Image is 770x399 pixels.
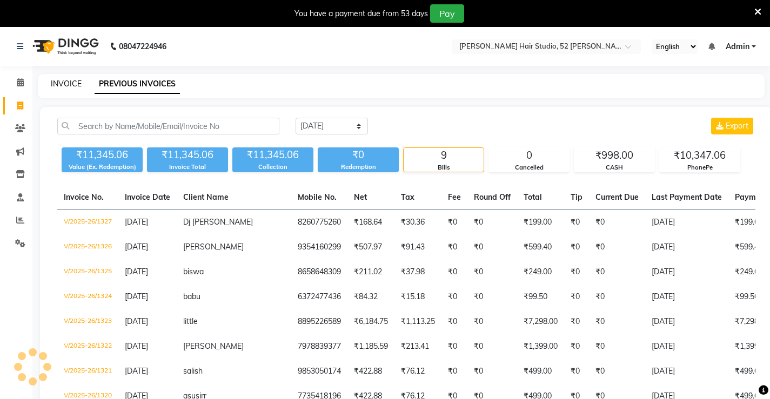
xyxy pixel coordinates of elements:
[318,163,399,172] div: Redemption
[125,316,148,326] span: [DATE]
[62,163,143,172] div: Value (Ex. Redemption)
[183,217,253,227] span: Dj [PERSON_NAME]
[347,285,394,309] td: ₹84.32
[467,359,517,384] td: ₹0
[119,31,166,62] b: 08047224946
[589,285,645,309] td: ₹0
[183,192,229,202] span: Client Name
[517,210,564,235] td: ₹199.00
[62,147,143,163] div: ₹11,345.06
[147,163,228,172] div: Invoice Total
[354,192,367,202] span: Net
[711,118,753,134] button: Export
[441,210,467,235] td: ₹0
[57,359,118,384] td: V/2025-26/1321
[57,285,118,309] td: V/2025-26/1324
[589,260,645,285] td: ₹0
[448,192,461,202] span: Fee
[183,366,203,376] span: salish
[51,79,82,89] a: INVOICE
[517,359,564,384] td: ₹499.00
[291,359,347,384] td: 9853050174
[441,285,467,309] td: ₹0
[232,147,313,163] div: ₹11,345.06
[726,121,748,131] span: Export
[318,147,399,163] div: ₹0
[564,309,589,334] td: ₹0
[347,359,394,384] td: ₹422.88
[404,148,484,163] div: 9
[574,163,654,172] div: CASH
[394,210,441,235] td: ₹30.36
[28,31,102,62] img: logo
[441,260,467,285] td: ₹0
[394,285,441,309] td: ₹15.18
[125,242,148,252] span: [DATE]
[467,309,517,334] td: ₹0
[517,334,564,359] td: ₹1,399.00
[125,192,170,202] span: Invoice Date
[589,210,645,235] td: ₹0
[441,359,467,384] td: ₹0
[645,235,728,260] td: [DATE]
[564,210,589,235] td: ₹0
[125,267,148,276] span: [DATE]
[125,292,148,301] span: [DATE]
[291,235,347,260] td: 9354160299
[652,192,722,202] span: Last Payment Date
[589,334,645,359] td: ₹0
[660,148,740,163] div: ₹10,347.06
[441,309,467,334] td: ₹0
[394,260,441,285] td: ₹37.98
[467,285,517,309] td: ₹0
[183,292,200,301] span: babu
[401,192,414,202] span: Tax
[57,309,118,334] td: V/2025-26/1323
[147,147,228,163] div: ₹11,345.06
[183,242,244,252] span: [PERSON_NAME]
[517,285,564,309] td: ₹99.50
[291,210,347,235] td: 8260775260
[589,309,645,334] td: ₹0
[441,334,467,359] td: ₹0
[294,8,428,19] div: You have a payment due from 53 days
[564,235,589,260] td: ₹0
[645,359,728,384] td: [DATE]
[95,75,180,94] a: PREVIOUS INVOICES
[517,235,564,260] td: ₹599.40
[467,260,517,285] td: ₹0
[183,316,198,326] span: little
[57,334,118,359] td: V/2025-26/1322
[232,163,313,172] div: Collection
[57,235,118,260] td: V/2025-26/1326
[125,217,148,227] span: [DATE]
[291,309,347,334] td: 8895226589
[489,148,569,163] div: 0
[404,163,484,172] div: Bills
[347,210,394,235] td: ₹168.64
[298,192,337,202] span: Mobile No.
[394,334,441,359] td: ₹213.41
[489,163,569,172] div: Cancelled
[57,260,118,285] td: V/2025-26/1325
[291,260,347,285] td: 8658648309
[564,285,589,309] td: ₹0
[574,148,654,163] div: ₹998.00
[394,359,441,384] td: ₹76.12
[517,309,564,334] td: ₹7,298.00
[474,192,511,202] span: Round Off
[571,192,582,202] span: Tip
[517,260,564,285] td: ₹249.00
[467,334,517,359] td: ₹0
[589,235,645,260] td: ₹0
[64,192,104,202] span: Invoice No.
[347,260,394,285] td: ₹211.02
[726,41,749,52] span: Admin
[347,309,394,334] td: ₹6,184.75
[394,309,441,334] td: ₹1,113.25
[125,366,148,376] span: [DATE]
[645,334,728,359] td: [DATE]
[645,285,728,309] td: [DATE]
[524,192,542,202] span: Total
[183,267,204,276] span: biswa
